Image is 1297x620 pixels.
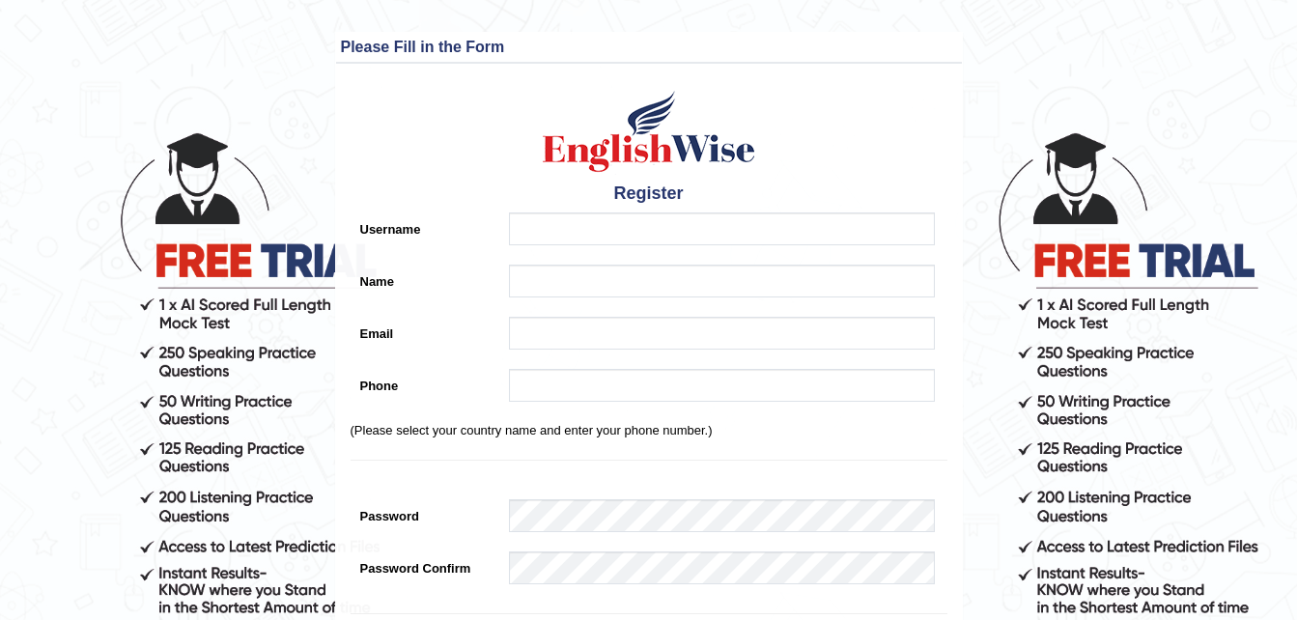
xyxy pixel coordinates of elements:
[351,499,500,525] label: Password
[351,421,947,439] p: (Please select your country name and enter your phone number.)
[351,184,947,204] h4: Register
[341,39,957,56] h3: Please Fill in the Form
[539,88,759,175] img: Logo of English Wise create a new account for intelligent practice with AI
[351,265,500,291] label: Name
[351,551,500,578] label: Password Confirm
[351,212,500,239] label: Username
[351,317,500,343] label: Email
[351,369,500,395] label: Phone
